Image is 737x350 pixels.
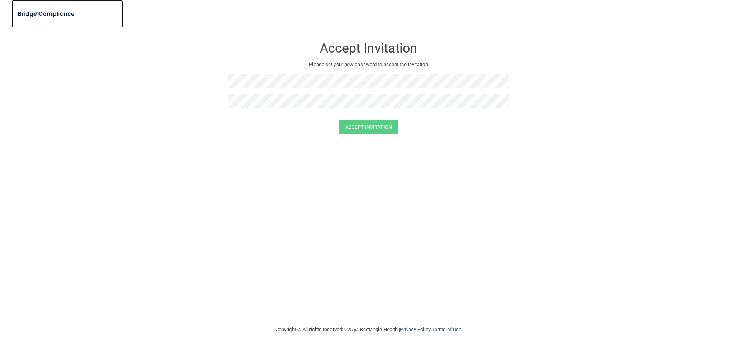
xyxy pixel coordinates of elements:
[228,317,509,342] div: Copyright © All rights reserved 2025 @ Rectangle Health | |
[339,120,398,134] button: Accept Invitation
[228,41,509,55] h3: Accept Invitation
[12,6,82,22] img: bridge_compliance_login_screen.278c3ca4.svg
[234,60,503,69] p: Please set your new password to accept the invitation
[432,327,461,332] a: Terms of Use
[400,327,430,332] a: Privacy Policy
